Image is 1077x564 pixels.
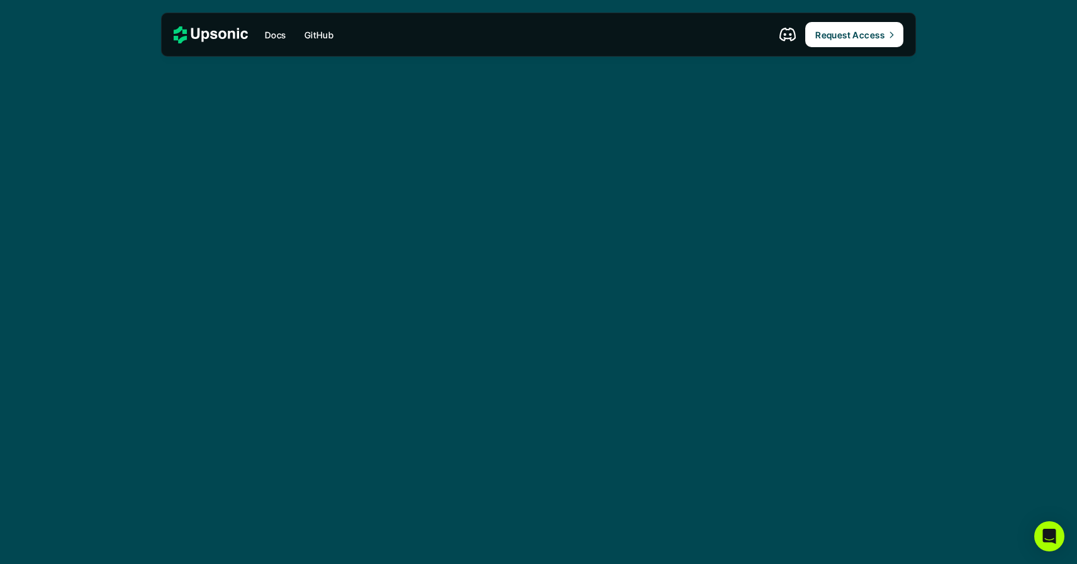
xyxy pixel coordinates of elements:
[805,22,903,47] a: Request Access
[297,23,342,46] a: GitHub
[265,28,286,41] p: Docs
[304,28,334,41] p: GitHub
[815,28,884,41] p: Request Access
[257,23,294,46] a: Docs
[1034,521,1064,551] div: Open Intercom Messenger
